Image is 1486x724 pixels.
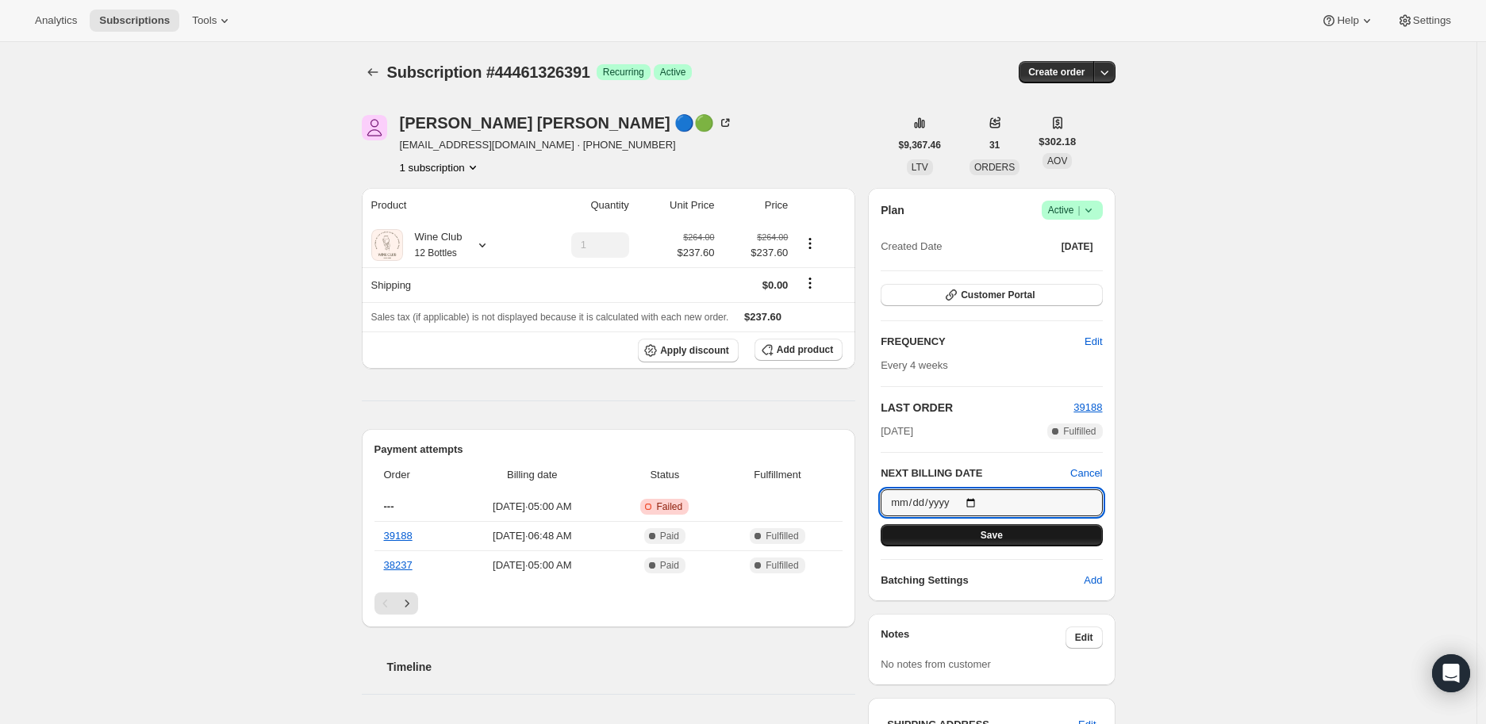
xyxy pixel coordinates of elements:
[881,239,942,255] span: Created Date
[1084,573,1102,588] span: Add
[617,467,712,483] span: Status
[1077,204,1080,216] span: |
[362,188,528,223] th: Product
[1388,10,1461,32] button: Settings
[387,63,590,81] span: Subscription #44461326391
[1062,240,1093,253] span: [DATE]
[1073,400,1102,416] button: 39188
[1066,626,1103,649] button: Edit
[400,137,734,153] span: [EMAIL_ADDRESS][DOMAIN_NAME] · [PHONE_NUMBER]
[889,134,950,156] button: $9,367.46
[634,188,720,223] th: Unit Price
[899,139,941,151] span: $9,367.46
[766,559,798,572] span: Fulfilled
[912,162,928,173] span: LTV
[1039,134,1076,150] span: $302.18
[371,312,729,323] span: Sales tax (if applicable) is not displayed because it is calculated with each new order.
[1085,334,1102,350] span: Edit
[980,134,1009,156] button: 31
[457,528,608,544] span: [DATE] · 06:48 AM
[974,162,1015,173] span: ORDERS
[384,530,413,542] a: 39188
[660,559,679,572] span: Paid
[384,559,413,571] a: 38237
[182,10,242,32] button: Tools
[777,343,833,356] span: Add product
[362,115,387,140] span: Amanda Wagner 🔵🟢
[881,202,904,218] h2: Plan
[25,10,86,32] button: Analytics
[1052,236,1103,258] button: [DATE]
[881,524,1102,546] button: Save
[1028,66,1085,79] span: Create order
[1070,465,1102,481] button: Cancel
[415,247,457,259] small: 12 Bottles
[989,139,1000,151] span: 31
[762,279,789,291] span: $0.00
[881,465,1070,481] h2: NEXT BILLING DATE
[1063,425,1096,438] span: Fulfilled
[1075,631,1093,644] span: Edit
[1048,202,1096,218] span: Active
[961,289,1035,301] span: Customer Portal
[1073,401,1102,413] a: 39188
[881,359,948,371] span: Every 4 weeks
[766,530,798,542] span: Fulfilled
[362,61,384,83] button: Subscriptions
[400,159,481,175] button: Product actions
[371,229,403,261] img: product img
[192,14,217,27] span: Tools
[403,229,463,261] div: Wine Club
[881,658,991,670] span: No notes from customer
[1413,14,1451,27] span: Settings
[457,467,608,483] span: Billing date
[797,274,823,292] button: Shipping actions
[638,339,739,362] button: Apply discount
[1075,329,1112,354] button: Edit
[660,344,729,357] span: Apply discount
[457,499,608,515] span: [DATE] · 05:00 AM
[90,10,179,32] button: Subscriptions
[528,188,634,223] th: Quantity
[400,115,734,131] div: [PERSON_NAME] [PERSON_NAME] 🔵🟢
[1432,654,1470,692] div: Open Intercom Messenger
[603,66,644,79] span: Recurring
[1337,14,1358,27] span: Help
[881,626,1066,649] h3: Notes
[677,245,714,261] span: $237.60
[660,530,679,542] span: Paid
[724,245,788,261] span: $237.60
[981,529,1003,542] span: Save
[744,311,781,323] span: $237.60
[719,188,793,223] th: Price
[374,442,843,458] h2: Payment attempts
[99,14,170,27] span: Subscriptions
[384,500,394,512] span: ---
[683,232,714,242] small: $264.00
[797,235,823,252] button: Product actions
[881,573,1084,588] h6: Batching Settings
[881,334,1085,350] h2: FREQUENCY
[757,232,788,242] small: $264.00
[362,267,528,302] th: Shipping
[457,557,608,573] span: [DATE] · 05:00 AM
[1074,568,1112,593] button: Add
[374,458,452,492] th: Order
[660,66,686,79] span: Active
[396,592,418,615] button: Next
[881,284,1102,306] button: Customer Portal
[722,467,833,483] span: Fulfillment
[1047,155,1067,167] span: AOV
[1311,10,1384,32] button: Help
[35,14,77,27] span: Analytics
[1019,61,1094,83] button: Create order
[881,400,1073,416] h2: LAST ORDER
[374,592,843,615] nav: Pagination
[387,659,856,675] h2: Timeline
[656,500,682,513] span: Failed
[881,423,913,439] span: [DATE]
[755,339,843,361] button: Add product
